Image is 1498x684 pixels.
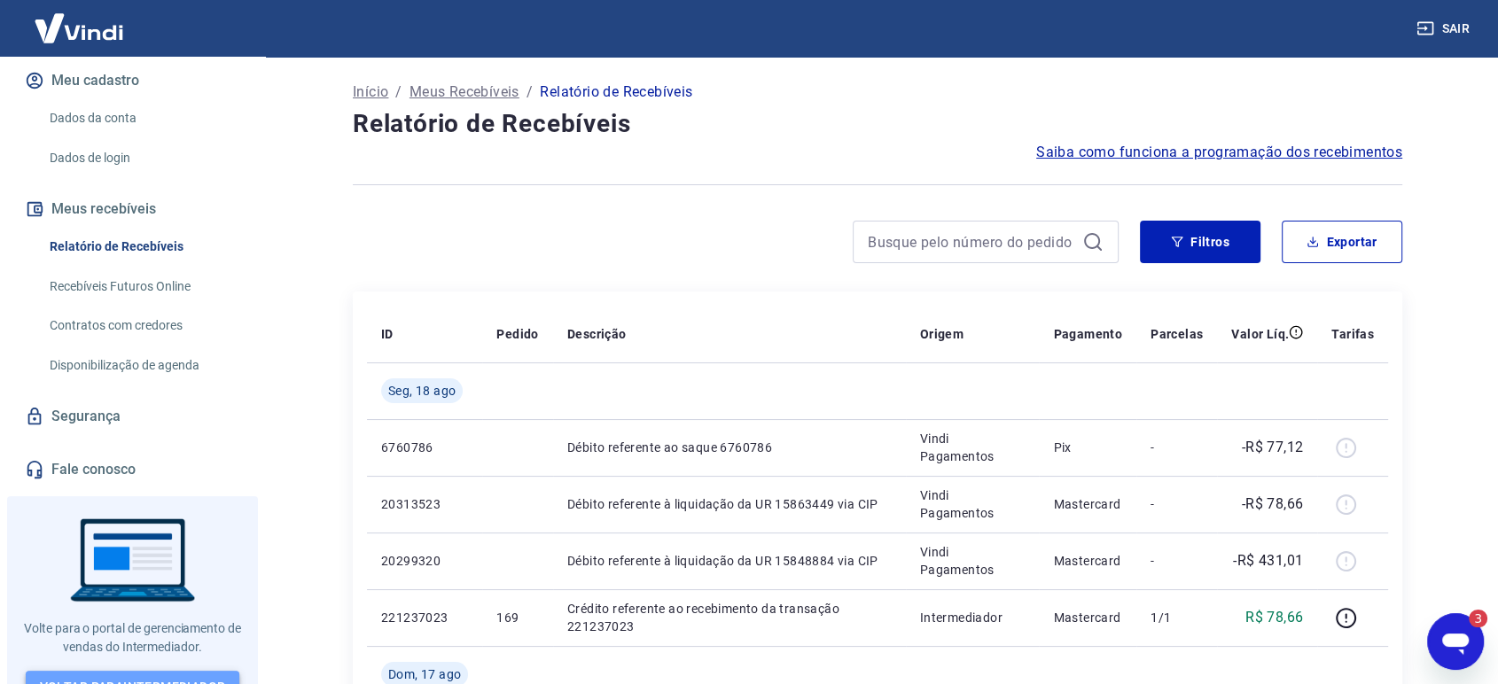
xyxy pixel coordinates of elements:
[381,325,394,343] p: ID
[381,552,468,570] p: 20299320
[1053,439,1122,456] p: Pix
[1151,609,1203,626] p: 1/1
[74,103,88,117] img: tab_domain_overview_orange.svg
[1140,221,1260,263] button: Filtros
[1233,550,1303,571] p: -R$ 431,01
[21,450,244,489] a: Fale conosco
[187,103,201,117] img: tab_keywords_by_traffic_grey.svg
[1151,325,1203,343] p: Parcelas
[920,430,1026,465] p: Vindi Pagamentos
[43,229,244,265] a: Relatório de Recebíveis
[381,495,468,513] p: 20313523
[1036,142,1402,163] a: Saiba como funciona a programação dos recebimentos
[1053,495,1122,513] p: Mastercard
[527,82,533,103] p: /
[43,100,244,136] a: Dados da conta
[388,382,456,400] span: Seg, 18 ago
[50,28,87,43] div: v 4.0.25
[381,439,468,456] p: 6760786
[93,105,136,116] div: Domínio
[1151,552,1203,570] p: -
[43,307,244,344] a: Contratos com credores
[1242,437,1304,458] p: -R$ 77,12
[1282,221,1402,263] button: Exportar
[496,609,538,626] p: 169
[496,325,538,343] p: Pedido
[353,82,388,103] a: Início
[21,397,244,436] a: Segurança
[1231,325,1289,343] p: Valor Líq.
[1427,613,1484,670] iframe: Botão para iniciar a janela de mensagens, 3 mensagens não lidas
[1053,325,1122,343] p: Pagamento
[1413,12,1477,45] button: Sair
[1331,325,1374,343] p: Tarifas
[920,609,1026,626] p: Intermediador
[540,82,692,103] p: Relatório de Recebíveis
[920,486,1026,522] p: Vindi Pagamentos
[21,61,244,100] button: Meu cadastro
[920,543,1026,579] p: Vindi Pagamentos
[43,268,244,305] a: Recebíveis Futuros Online
[567,600,892,635] p: Crédito referente ao recebimento da transação 221237023
[567,552,892,570] p: Débito referente à liquidação da UR 15848884 via CIP
[920,325,964,343] p: Origem
[28,28,43,43] img: logo_orange.svg
[1245,607,1303,628] p: R$ 78,66
[1053,609,1122,626] p: Mastercard
[567,439,892,456] p: Débito referente ao saque 6760786
[1151,439,1203,456] p: -
[46,46,254,60] div: [PERSON_NAME]: [DOMAIN_NAME]
[28,46,43,60] img: website_grey.svg
[21,190,244,229] button: Meus recebíveis
[43,140,244,176] a: Dados de login
[868,229,1075,255] input: Busque pelo número do pedido
[567,495,892,513] p: Débito referente à liquidação da UR 15863449 via CIP
[395,82,402,103] p: /
[1242,494,1304,515] p: -R$ 78,66
[1452,610,1487,627] iframe: Número de mensagens não lidas
[353,106,1402,142] h4: Relatório de Recebíveis
[410,82,519,103] a: Meus Recebíveis
[567,325,627,343] p: Descrição
[388,665,461,683] span: Dom, 17 ago
[381,609,468,626] p: 221237023
[207,105,285,116] div: Palavras-chave
[1151,495,1203,513] p: -
[43,347,244,384] a: Disponibilização de agenda
[1053,552,1122,570] p: Mastercard
[21,1,137,55] img: Vindi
